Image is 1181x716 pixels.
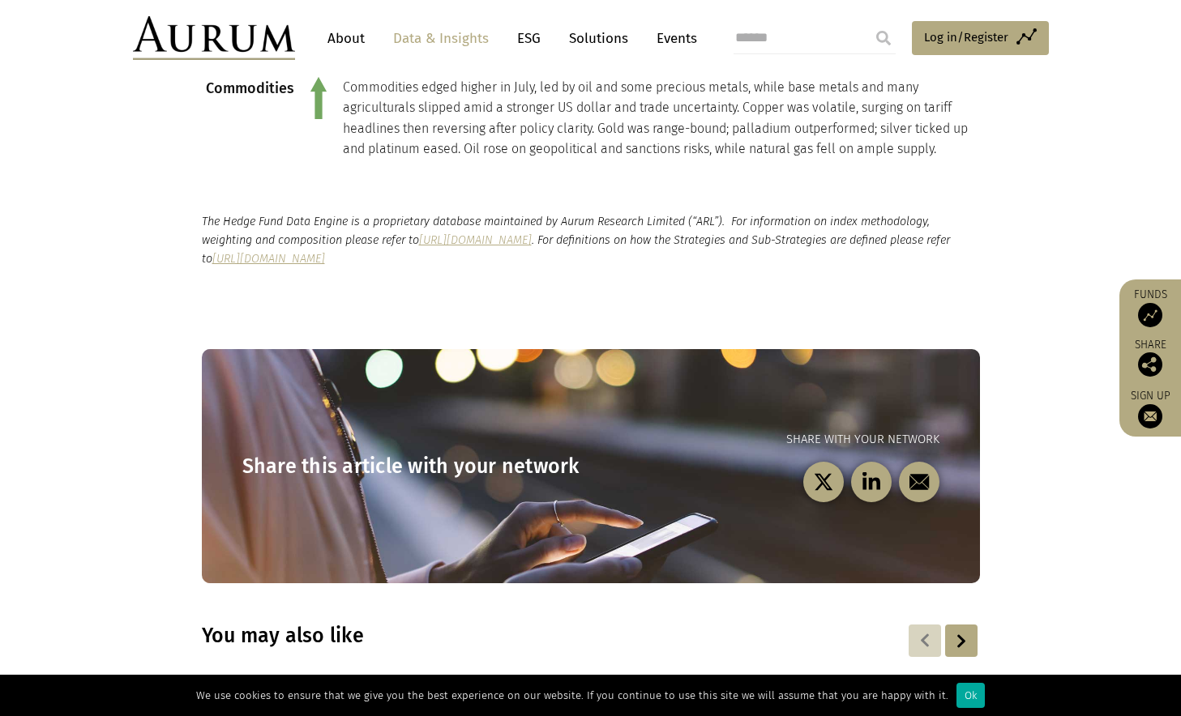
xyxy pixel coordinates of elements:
a: [URL][DOMAIN_NAME] [419,233,532,247]
a: About [319,23,373,53]
a: Log in/Register [912,21,1049,55]
h3: You may also like [202,624,771,648]
div: Share [1128,339,1173,377]
a: Data & Insights [385,23,497,53]
a: Events [648,23,697,53]
img: Sign up to our newsletter [1138,404,1162,428]
img: email-black.svg [909,472,929,492]
div: Ok [956,683,985,708]
a: ESG [509,23,549,53]
td: Commodities edged higher in July, led by oil and some precious metals, while base metals and many... [339,72,976,164]
img: Aurum [133,16,295,60]
input: Submit [867,22,900,54]
span: Log in/Register [924,28,1008,47]
p: The Hedge Fund Data Engine is a proprietary database maintained by Aurum Research Limited (“ARL”)... [202,212,980,268]
a: [URL][DOMAIN_NAME] [212,252,325,266]
a: Sign up [1128,389,1173,428]
p: Share with your network [591,430,939,450]
a: Solutions [561,23,636,53]
a: Funds [1128,288,1173,327]
td: Commodities [202,72,298,164]
img: Share this post [1138,352,1162,377]
img: twitter-black.svg [813,472,833,492]
img: linkedin-black.svg [861,472,881,492]
img: Access Funds [1138,303,1162,327]
h3: Share this article with your network [242,454,591,479]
